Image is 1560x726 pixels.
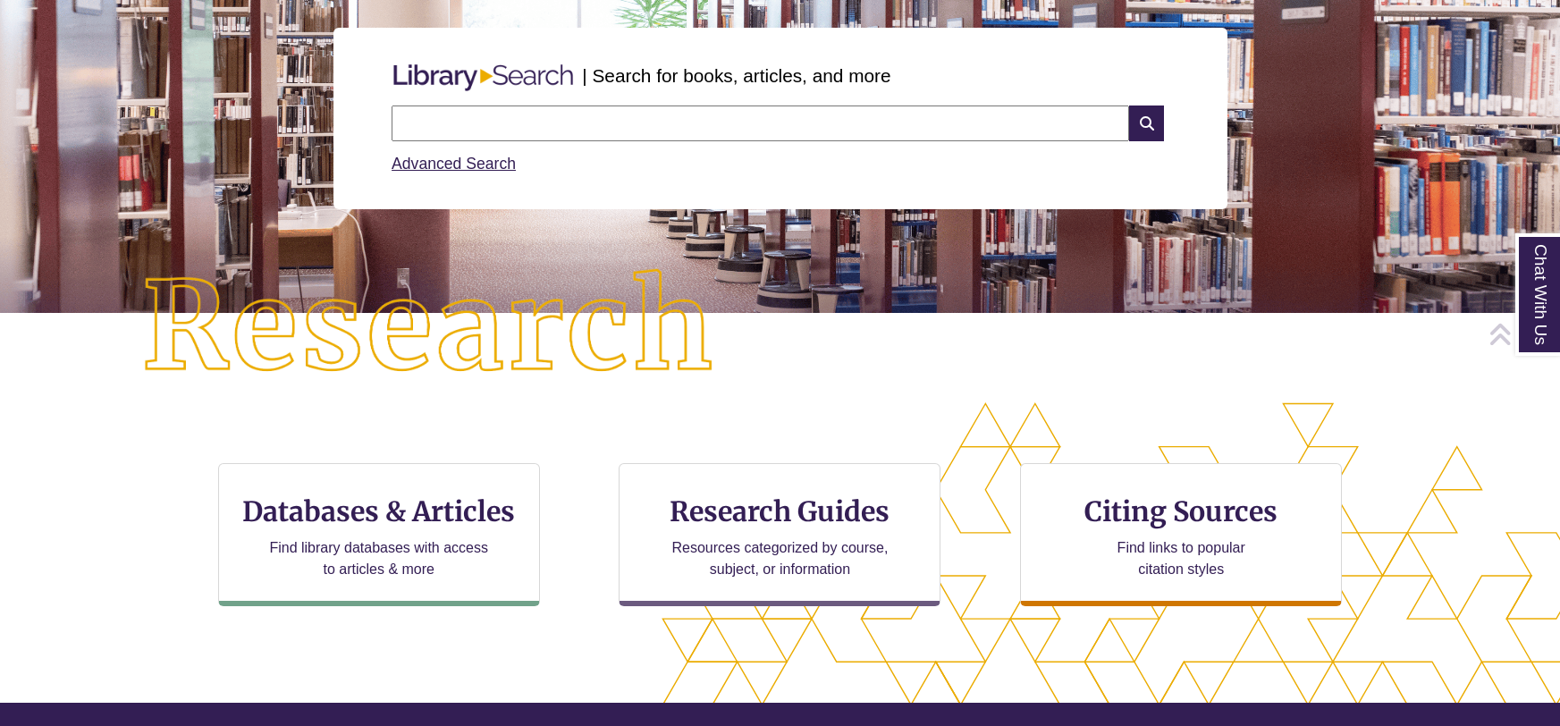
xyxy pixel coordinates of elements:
h3: Research Guides [634,494,925,528]
p: | Search for books, articles, and more [582,62,890,89]
a: Back to Top [1488,322,1556,346]
img: Research [78,206,780,450]
img: Libary Search [384,57,582,98]
p: Find library databases with access to articles & more [262,537,495,580]
i: Search [1129,106,1163,141]
a: Advanced Search [392,155,516,173]
a: Research Guides Resources categorized by course, subject, or information [619,463,940,606]
p: Resources categorized by course, subject, or information [663,537,897,580]
a: Citing Sources Find links to popular citation styles [1020,463,1342,606]
h3: Databases & Articles [233,494,525,528]
p: Find links to popular citation styles [1094,537,1269,580]
a: Databases & Articles Find library databases with access to articles & more [218,463,540,606]
h3: Citing Sources [1072,494,1290,528]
